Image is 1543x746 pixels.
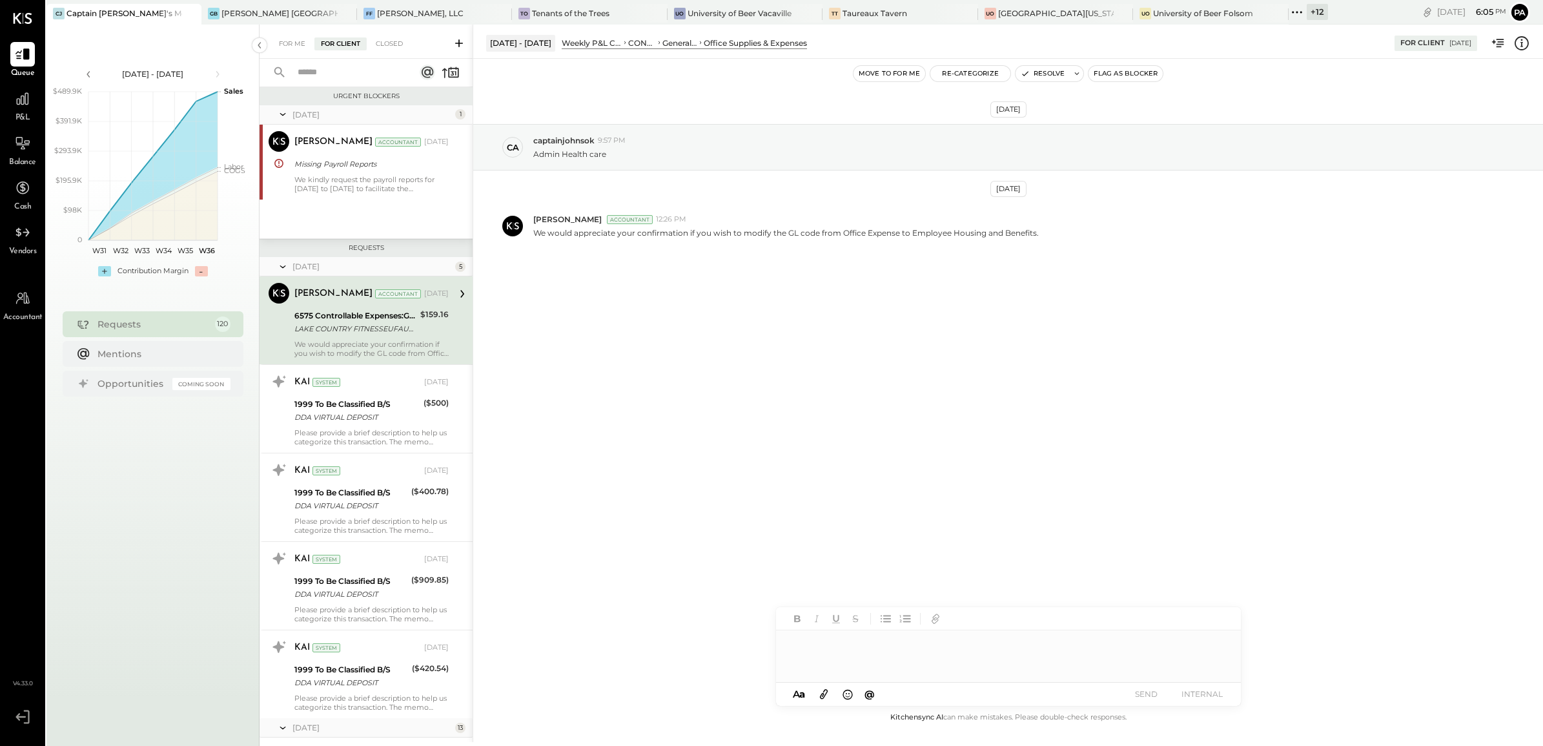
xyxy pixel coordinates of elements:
[294,499,407,512] div: DDA VIRTUAL DEPOSIT
[294,340,449,358] div: We would appreciate your confirmation if you wish to modify the GL code from Office Expense to Em...
[56,176,82,185] text: $195.9K
[294,605,449,623] div: Please provide a brief description to help us categorize this transaction. The memo might be help...
[1,286,45,324] a: Accountant
[266,92,466,101] div: Urgent Blockers
[221,8,337,19] div: [PERSON_NAME] [GEOGRAPHIC_DATA]
[134,246,150,255] text: W33
[14,202,31,213] span: Cash
[97,377,166,390] div: Opportunities
[662,37,697,48] div: General & Administrative Expenses
[294,517,449,535] div: Please provide a brief description to help us categorize this transaction. The memo might be help...
[294,376,310,389] div: KAI
[1139,8,1151,19] div: Uo
[363,8,375,19] div: FF
[607,215,653,224] div: Accountant
[1088,66,1163,81] button: Flag as Blocker
[195,266,208,276] div: -
[847,610,864,627] button: Strikethrough
[1421,5,1434,19] div: copy link
[294,136,373,149] div: [PERSON_NAME]
[789,610,806,627] button: Bold
[420,308,449,321] div: $159.16
[294,641,310,654] div: KAI
[66,8,182,19] div: Captain [PERSON_NAME]'s Mcalestar
[97,318,209,331] div: Requests
[294,486,407,499] div: 1999 To Be Classified B/S
[3,312,43,324] span: Accountant
[375,138,421,147] div: Accountant
[377,8,464,19] div: [PERSON_NAME], LLC
[455,109,465,119] div: 1
[455,723,465,733] div: 13
[53,87,82,96] text: $489.9K
[533,135,595,146] span: captainjohnsok
[294,575,407,588] div: 1999 To Be Classified B/S
[118,266,189,276] div: Contribution Margin
[294,287,373,300] div: [PERSON_NAME]
[294,553,310,566] div: KAI
[897,610,914,627] button: Ordered List
[224,162,243,171] text: Labor
[1,176,45,213] a: Cash
[990,181,1027,197] div: [DATE]
[294,309,416,322] div: 6575 Controllable Expenses:General & Administrative Expenses:Office Supplies & Expenses
[1,131,45,169] a: Balance
[424,377,449,388] div: [DATE]
[1509,2,1530,23] button: Pa
[799,688,805,700] span: a
[998,8,1114,19] div: [GEOGRAPHIC_DATA][US_STATE]
[1,220,45,258] a: Vendors
[369,37,409,50] div: Closed
[628,37,656,48] div: CONTROLLABLE EXPENSES
[294,411,420,424] div: DDA VIRTUAL DEPOSIT
[1449,39,1471,48] div: [DATE]
[455,262,465,272] div: 5
[294,694,449,712] div: Please provide a brief description to help us categorize this transaction. The memo might be help...
[9,246,37,258] span: Vendors
[198,246,214,255] text: W36
[294,588,407,601] div: DDA VIRTUAL DEPOSIT
[990,101,1027,118] div: [DATE]
[861,686,879,702] button: @
[927,610,944,627] button: Add URL
[674,8,686,19] div: Uo
[507,141,519,154] div: ca
[113,246,128,255] text: W32
[688,8,792,19] div: University of Beer Vacaville
[375,289,421,298] div: Accountant
[486,35,555,51] div: [DATE] - [DATE]
[808,610,825,627] button: Italic
[843,8,907,19] div: Taureaux Tavern
[156,246,172,255] text: W34
[15,112,30,124] span: P&L
[312,643,340,652] div: System
[411,574,449,586] div: ($909.85)
[1,42,45,79] a: Queue
[533,214,602,225] span: [PERSON_NAME]
[985,8,996,19] div: Uo
[294,175,449,193] div: We kindly request the payroll reports for [DATE] to [DATE] to facilitate the reconciliation of ou...
[424,397,449,409] div: ($500)
[266,243,466,253] div: Requests
[930,66,1010,81] button: Re-Categorize
[63,205,82,214] text: $98K
[53,8,65,19] div: CJ
[292,722,452,733] div: [DATE]
[56,116,82,125] text: $391.9K
[533,149,606,160] p: Admin Health care
[1121,685,1172,703] button: SEND
[9,157,36,169] span: Balance
[54,146,82,155] text: $293.9K
[829,8,841,19] div: TT
[877,610,894,627] button: Unordered List
[312,555,340,564] div: System
[215,316,230,332] div: 120
[1176,685,1228,703] button: INTERNAL
[294,398,420,411] div: 1999 To Be Classified B/S
[411,485,449,498] div: ($400.78)
[562,37,622,48] div: Weekly P&L Comparison
[292,109,452,120] div: [DATE]
[656,214,686,225] span: 12:26 PM
[97,347,224,360] div: Mentions
[312,466,340,475] div: System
